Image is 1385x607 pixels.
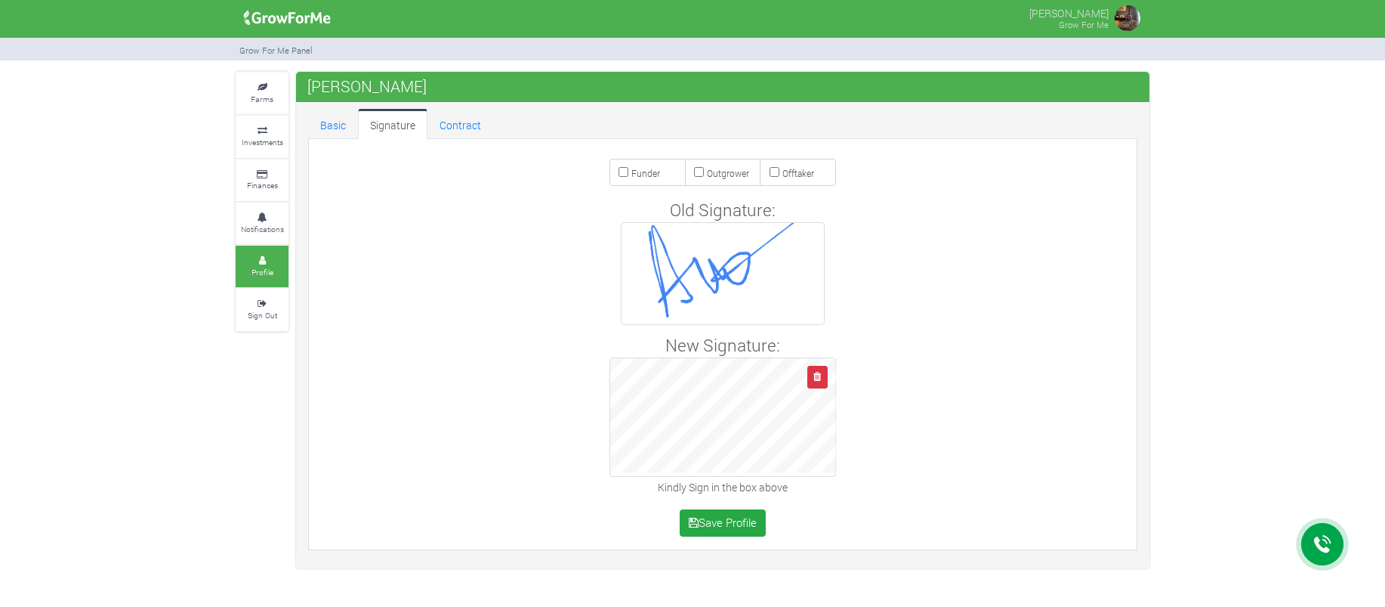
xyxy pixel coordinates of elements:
a: Contract [427,109,493,139]
button: Save Profile [680,509,767,537]
h4: Old Signature: [623,200,822,220]
small: Profile [251,267,273,277]
img: temp_EvmXyBf.png [621,222,825,325]
small: Outgrower [707,167,749,179]
small: Grow For Me [1059,19,1109,30]
h4: New Signature: [319,335,1127,355]
img: growforme image [239,3,336,33]
input: Funder [618,167,628,177]
a: Investments [236,116,288,157]
small: Investments [242,137,283,147]
a: Farms [236,73,288,114]
img: growforme image [1112,3,1143,33]
small: Funder [631,167,660,179]
a: Notifications [236,203,288,244]
small: Offtaker [782,167,814,179]
small: Grow For Me Panel [239,45,313,56]
small: Notifications [241,224,284,234]
a: Profile [236,246,288,287]
span: [PERSON_NAME] [304,71,430,101]
input: Outgrower [694,167,704,177]
a: Finances [236,159,288,201]
p: [PERSON_NAME] [1029,3,1109,21]
a: Basic [308,109,358,139]
small: Farms [251,94,273,104]
input: Offtaker [770,167,779,177]
a: Signature [358,109,427,139]
p: Kindly Sign in the box above [319,479,1127,495]
a: Sign Out [236,289,288,330]
small: Finances [247,180,278,190]
small: Sign Out [248,310,277,321]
